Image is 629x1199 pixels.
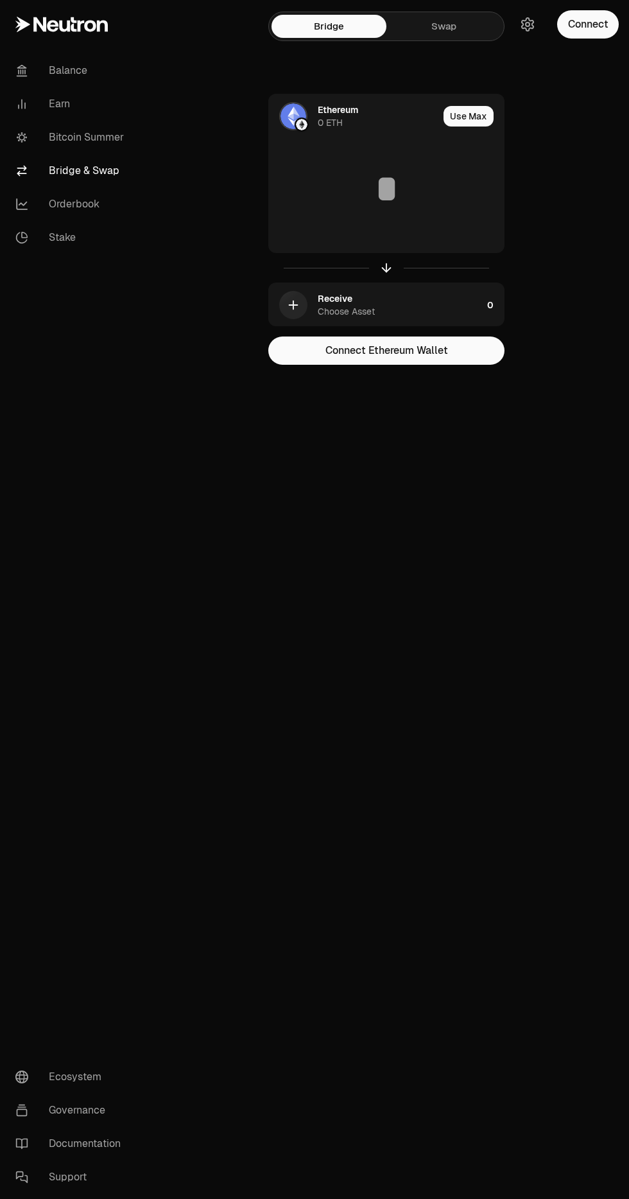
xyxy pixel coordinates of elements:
a: Support [5,1160,139,1194]
a: Swap [386,15,501,38]
button: Connect Ethereum Wallet [268,337,504,365]
a: Orderbook [5,188,139,221]
div: Choose Asset [318,305,375,318]
img: ETH Logo [280,103,306,129]
a: Bridge & Swap [5,154,139,188]
a: Bitcoin Summer [5,121,139,154]
a: Bridge [271,15,386,38]
div: Ethereum [318,103,358,116]
a: Documentation [5,1127,139,1160]
div: 0 [487,283,504,327]
button: Use Max [444,106,494,127]
button: Connect [557,10,619,39]
div: ETH LogoEthereum LogoEthereum0 ETH [269,94,438,138]
a: Ecosystem [5,1060,139,1094]
div: Receive [318,292,352,305]
div: ReceiveChoose Asset [269,283,482,327]
img: Ethereum Logo [296,119,307,130]
a: Governance [5,1094,139,1127]
a: Balance [5,54,139,87]
a: Stake [5,221,139,254]
div: 0 ETH [318,116,343,129]
button: ReceiveChoose Asset0 [269,283,504,327]
a: Earn [5,87,139,121]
